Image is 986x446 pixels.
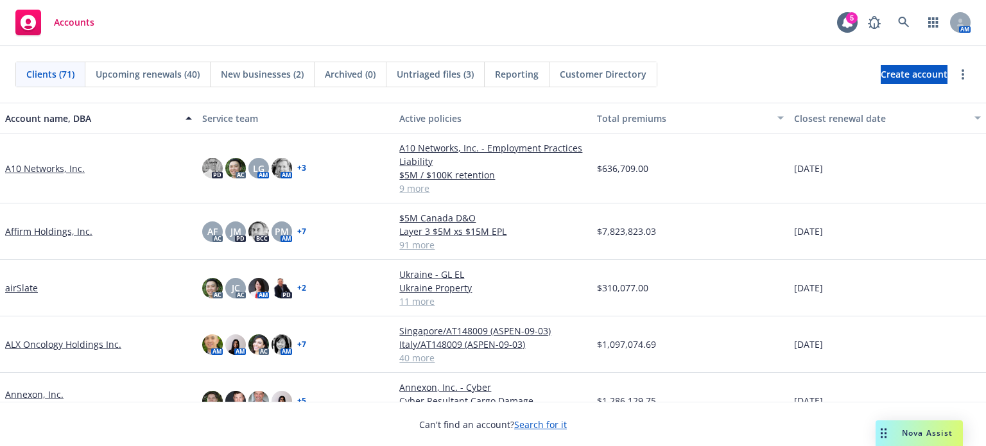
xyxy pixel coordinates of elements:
[794,281,823,295] span: [DATE]
[597,281,648,295] span: $310,077.00
[399,112,586,125] div: Active policies
[272,334,292,355] img: photo
[272,278,292,298] img: photo
[297,284,306,292] a: + 2
[202,334,223,355] img: photo
[399,182,586,195] a: 9 more
[891,10,917,35] a: Search
[846,12,858,24] div: 5
[419,418,567,431] span: Can't find an account?
[272,391,292,411] img: photo
[275,225,289,238] span: PM
[789,103,986,133] button: Closest renewal date
[399,168,586,182] a: $5M / $100K retention
[794,162,823,175] span: [DATE]
[5,225,92,238] a: Affirm Holdings, Inc.
[399,351,586,365] a: 40 more
[96,67,200,81] span: Upcoming renewals (40)
[881,62,947,87] span: Create account
[881,65,947,84] a: Create account
[207,225,218,238] span: AF
[597,394,656,407] span: $1,286,129.75
[248,278,269,298] img: photo
[399,238,586,252] a: 91 more
[225,158,246,178] img: photo
[399,338,586,351] a: Italy/AT148009 (ASPEN-09-03)
[5,162,85,175] a: A10 Networks, Inc.
[54,17,94,28] span: Accounts
[399,211,586,225] a: $5M Canada D&O
[272,158,292,178] img: photo
[495,67,539,81] span: Reporting
[794,394,823,407] span: [DATE]
[955,67,971,82] a: more
[794,112,967,125] div: Closest renewal date
[297,228,306,236] a: + 7
[197,103,394,133] button: Service team
[297,341,306,348] a: + 7
[399,225,586,238] a: Layer 3 $5M xs $15M EPL
[5,112,178,125] div: Account name, DBA
[399,141,586,168] a: A10 Networks, Inc. - Employment Practices Liability
[5,281,38,295] a: airSlate
[514,418,567,431] a: Search for it
[560,67,646,81] span: Customer Directory
[221,67,304,81] span: New businesses (2)
[794,225,823,238] span: [DATE]
[225,334,246,355] img: photo
[394,103,591,133] button: Active policies
[248,334,269,355] img: photo
[248,221,269,242] img: photo
[202,278,223,298] img: photo
[297,164,306,172] a: + 3
[202,158,223,178] img: photo
[26,67,74,81] span: Clients (71)
[399,268,586,281] a: Ukraine - GL EL
[399,324,586,338] a: Singapore/AT148009 (ASPEN-09-03)
[5,338,121,351] a: ALX Oncology Holdings Inc.
[10,4,99,40] a: Accounts
[202,391,223,411] img: photo
[397,67,474,81] span: Untriaged files (3)
[399,295,586,308] a: 11 more
[399,381,586,394] a: Annexon, Inc. - Cyber
[597,112,770,125] div: Total premiums
[861,10,887,35] a: Report a Bug
[399,394,586,407] a: Cyber Resultant Cargo Damage
[597,225,656,238] span: $7,823,823.03
[794,338,823,351] span: [DATE]
[597,162,648,175] span: $636,709.00
[253,162,264,175] span: LG
[5,388,64,401] a: Annexon, Inc.
[232,281,240,295] span: JC
[592,103,789,133] button: Total premiums
[399,281,586,295] a: Ukraine Property
[248,391,269,411] img: photo
[597,338,656,351] span: $1,097,074.69
[5,401,96,415] span: Annexon Biosciences
[876,420,963,446] button: Nova Assist
[876,420,892,446] div: Drag to move
[297,397,306,405] a: + 5
[325,67,376,81] span: Archived (0)
[225,391,246,411] img: photo
[921,10,946,35] a: Switch app
[230,225,241,238] span: JM
[202,112,389,125] div: Service team
[902,427,953,438] span: Nova Assist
